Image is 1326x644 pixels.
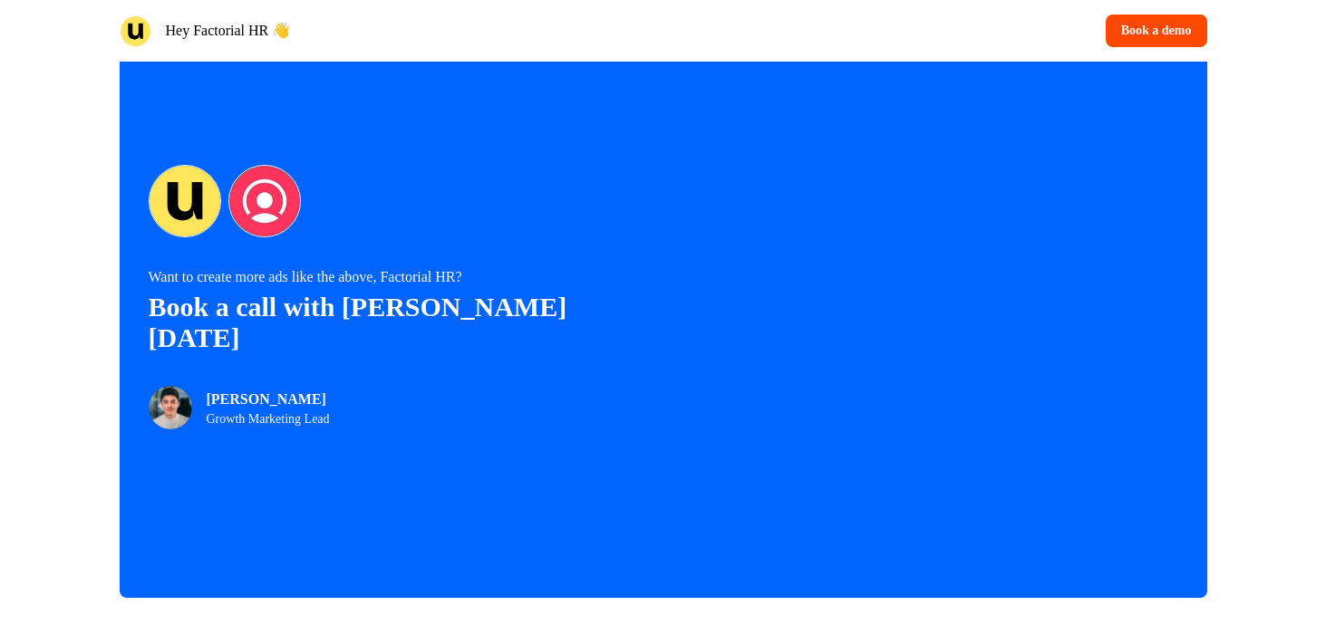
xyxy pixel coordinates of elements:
p: [PERSON_NAME] [207,389,330,410]
p: Growth Marketing Lead [207,412,330,427]
p: Hey Factorial HR 👋 [166,20,291,42]
span: Want to create more ads like the above, Factorial HR? [149,269,462,284]
p: Book a call with [PERSON_NAME] [DATE] [149,292,663,353]
button: Book a demo [1106,14,1207,47]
